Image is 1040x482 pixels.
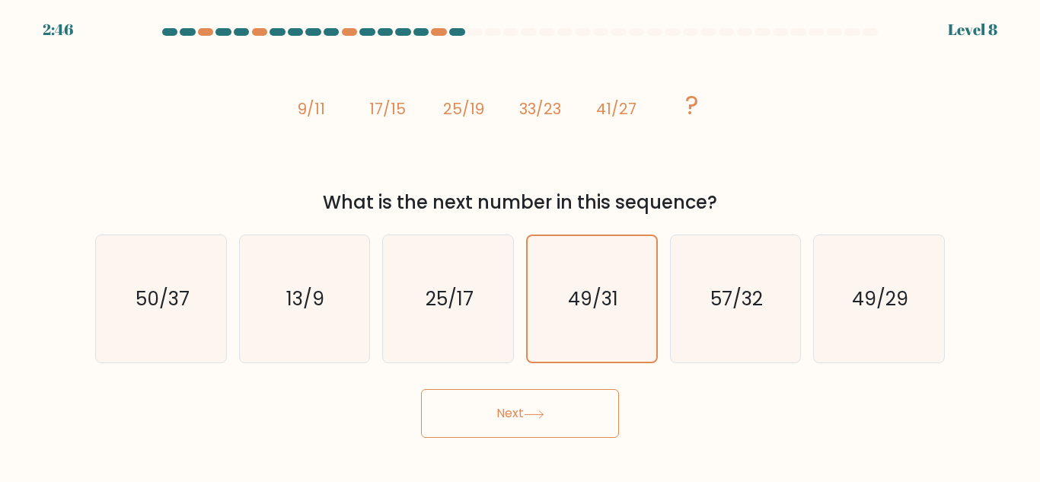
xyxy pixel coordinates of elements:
tspan: 33/23 [519,98,561,120]
div: 2:46 [43,18,73,41]
tspan: 41/27 [596,98,636,120]
button: Next [421,389,619,438]
text: 25/17 [426,286,474,312]
text: 13/9 [287,286,325,312]
div: What is the next number in this sequence? [104,189,936,216]
text: 49/31 [568,286,618,312]
tspan: 9/11 [298,98,325,120]
text: 50/37 [135,286,189,312]
tspan: 17/15 [369,98,406,120]
tspan: 25/19 [443,98,484,120]
div: Level 8 [948,18,997,41]
tspan: ? [685,88,699,123]
text: 49/29 [852,286,908,312]
text: 57/32 [710,286,763,312]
